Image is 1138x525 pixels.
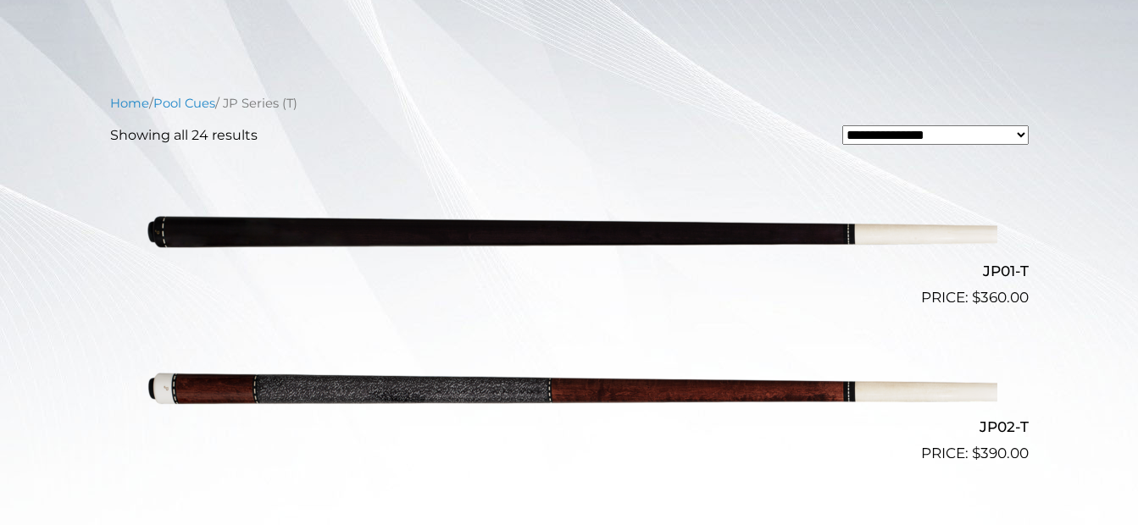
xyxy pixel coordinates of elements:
[972,289,1029,306] bdi: 360.00
[142,316,997,458] img: JP02-T
[110,159,1029,308] a: JP01-T $360.00
[110,96,149,111] a: Home
[110,94,1029,113] nav: Breadcrumb
[972,289,980,306] span: $
[972,445,1029,461] bdi: 390.00
[842,125,1029,145] select: Shop order
[110,125,258,146] p: Showing all 24 results
[142,159,997,301] img: JP01-T
[153,96,215,111] a: Pool Cues
[110,255,1029,286] h2: JP01-T
[972,445,980,461] span: $
[110,316,1029,465] a: JP02-T $390.00
[110,412,1029,443] h2: JP02-T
